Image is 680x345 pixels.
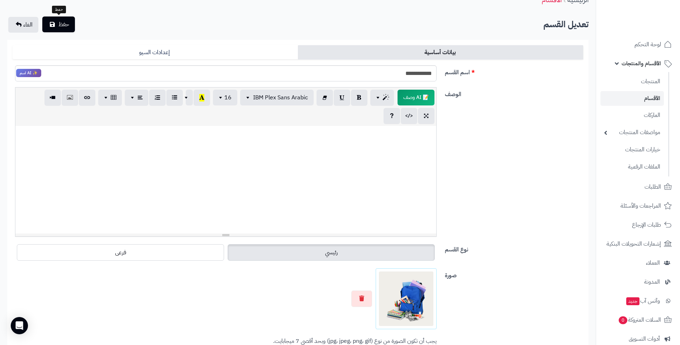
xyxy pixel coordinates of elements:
[58,20,69,29] span: حفظ
[618,315,661,325] span: السلات المتروكة
[52,6,66,14] div: حفظ
[600,91,664,106] a: الأقسام
[620,201,661,211] span: المراجعات والأسئلة
[600,159,664,175] a: الملفات الرقمية
[600,178,676,195] a: الطلبات
[626,297,639,305] span: جديد
[11,317,28,334] div: Open Intercom Messenger
[600,254,676,271] a: العملاء
[442,65,586,77] label: اسم القسم
[622,58,661,68] span: الأقسام والمنتجات
[634,39,661,49] span: لوحة التحكم
[600,292,676,309] a: وآتس آبجديد
[626,296,660,306] span: وآتس آب
[42,16,75,32] button: حفظ
[600,142,664,157] a: خيارات المنتجات
[442,242,586,254] label: نوع القسم
[600,197,676,214] a: المراجعات والأسئلة
[600,36,676,53] a: لوحة التحكم
[442,87,586,99] label: الوصف
[600,74,664,89] a: المنتجات
[13,45,298,60] a: إعدادات السيو
[607,239,661,249] span: إشعارات التحويلات البنكية
[8,17,38,33] a: الغاء
[600,235,676,252] a: إشعارات التحويلات البنكية
[23,20,33,29] span: الغاء
[629,334,660,344] span: أدوات التسويق
[646,258,660,268] span: العملاء
[16,69,41,77] span: انقر لاستخدام رفيقك الذكي
[644,277,660,287] span: المدونة
[632,220,661,230] span: طلبات الإرجاع
[600,125,664,140] a: مواصفات المنتجات
[115,248,126,257] span: فرعى
[325,248,338,257] span: رئيسي
[253,93,308,102] span: IBM Plex Sans Arabic
[224,93,232,102] span: 16
[379,271,433,326] img: 62nsKIsEHQAAAAYEHQAAAAYEHQAAAAYEHQAAAAYEHQAAAAYEHQAAAAYEHQAAAAYEHQAAAAYEHQAAAAYEHQAAAAYEHQAAAAYEH...
[213,90,237,105] button: 16
[600,108,664,123] a: الماركات
[442,268,586,280] label: صورة
[543,18,589,31] b: تعديل القسم
[600,273,676,290] a: المدونة
[619,316,627,324] span: 0
[398,90,434,105] span: انقر لاستخدام رفيقك الذكي
[645,182,661,192] span: الطلبات
[240,90,314,105] button: IBM Plex Sans Arabic
[298,45,583,60] a: بيانات أساسية
[600,216,676,233] a: طلبات الإرجاع
[600,311,676,329] a: السلات المتروكة0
